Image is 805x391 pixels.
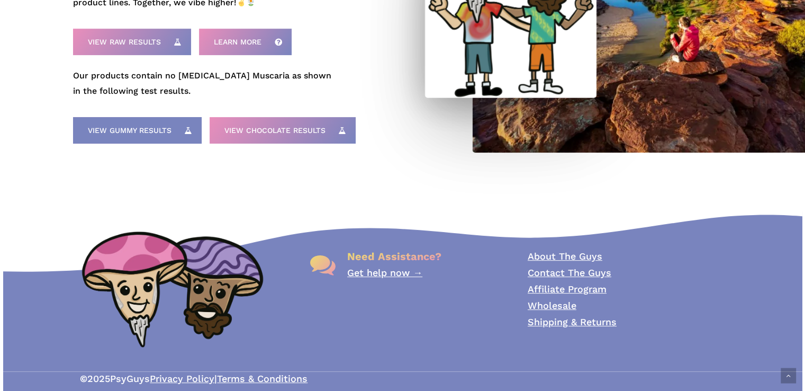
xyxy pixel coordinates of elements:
a: Privacy Policy [150,373,214,384]
span: Need Assistance? [347,250,441,263]
a: View Gummy Results [73,117,202,144]
img: PsyGuys Heads Logo [80,219,265,358]
a: Get help now → [347,267,422,278]
a: View Chocolate Results [210,117,356,144]
a: View Raw Results [73,29,191,55]
span: PsyGuys | [80,373,307,387]
span: View Chocolate Results [224,125,325,136]
span: View Gummy Results [88,125,171,136]
a: Terms & Conditions [217,373,307,384]
a: Wholesale [528,300,576,311]
span: View Raw Results [88,37,161,47]
a: Affiliate Program [528,283,607,295]
a: Learn More [199,29,292,55]
b: © [80,373,87,384]
span: 2025 [87,373,110,384]
a: Shipping & Returns [528,316,617,327]
a: About The Guys [528,251,602,262]
a: Contact The Guys [528,267,611,278]
p: Our products contain no [MEDICAL_DATA] Muscaria as shown in the following test results. [73,68,338,99]
span: Learn More [214,37,261,47]
a: Back to top [781,368,796,384]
